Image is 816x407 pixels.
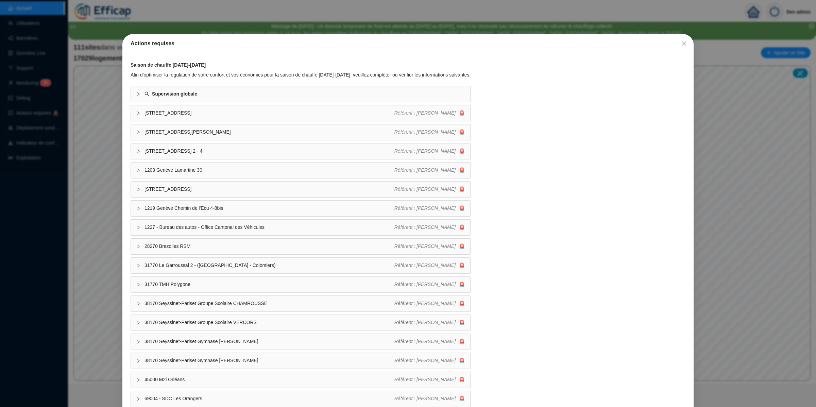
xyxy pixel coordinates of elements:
[394,357,465,364] div: 🚨
[131,39,685,48] div: Actions requises
[131,239,470,254] div: 28270 Brezolles RSMRéférent : [PERSON_NAME]🚨
[136,340,140,344] span: collapsed
[394,358,456,363] span: Référent : [PERSON_NAME]
[394,320,456,325] span: Référent : [PERSON_NAME]
[152,91,197,97] strong: Supervision globale
[144,186,394,193] span: [STREET_ADDRESS]
[394,224,456,230] span: Référent : [PERSON_NAME]
[679,38,690,49] button: Close
[144,281,394,288] span: 31770 TMH Polygone
[131,277,470,292] div: 31770 TMH PolygoneRéférent : [PERSON_NAME]🚨
[131,201,470,216] div: 1219 Genève Chemin de l'Ecu 4-8bisRéférent : [PERSON_NAME]🚨
[394,129,465,136] div: 🚨
[394,376,465,383] div: 🚨
[136,149,140,153] span: collapsed
[394,319,465,326] div: 🚨
[136,111,140,115] span: collapsed
[394,243,456,249] span: Référent : [PERSON_NAME]
[136,187,140,191] span: collapsed
[136,92,140,96] span: collapsed
[394,167,465,174] div: 🚨
[144,167,394,174] span: 1203 Genève Lamartine 30
[131,353,470,369] div: 38170 Seyssinet-Pariset Gymnase [PERSON_NAME]Référent : [PERSON_NAME]🚨
[131,62,206,68] strong: Saison de chauffe [DATE]-[DATE]
[131,143,470,159] div: [STREET_ADDRESS] 2 - 4Référent : [PERSON_NAME]🚨
[136,302,140,306] span: collapsed
[144,91,149,96] span: search
[144,319,394,326] span: 38170 Seyssinet-Pariset Groupe Scolaire VERCORS
[394,186,465,193] div: 🚨
[136,378,140,382] span: collapsed
[144,338,394,345] span: 38170 Seyssinet-Pariset Gymnase [PERSON_NAME]
[131,71,471,79] div: Afin d'optimiser la régulation de votre confort et vos économies pour la saison de chauffe [DATE]...
[131,315,470,330] div: 38170 Seyssinet-Pariset Groupe Scolaire VERCORSRéférent : [PERSON_NAME]🚨
[136,321,140,325] span: collapsed
[394,110,456,116] span: Référent : [PERSON_NAME]
[131,105,470,121] div: [STREET_ADDRESS]Référent : [PERSON_NAME]🚨
[131,124,470,140] div: [STREET_ADDRESS][PERSON_NAME]Référent : [PERSON_NAME]🚨
[136,397,140,401] span: collapsed
[131,334,470,350] div: 38170 Seyssinet-Pariset Gymnase [PERSON_NAME]Référent : [PERSON_NAME]🚨
[394,262,456,268] span: Référent : [PERSON_NAME]
[394,148,456,154] span: Référent : [PERSON_NAME]
[131,258,470,273] div: 31770 Le Garroussal 2 - ([GEOGRAPHIC_DATA] - Colomiers)Référent : [PERSON_NAME]🚨
[144,129,394,136] span: [STREET_ADDRESS][PERSON_NAME]
[144,224,394,231] span: 1227 - Bureau des autos - Office Cantonal des Véhicules
[136,168,140,172] span: collapsed
[136,130,140,134] span: collapsed
[394,205,465,212] div: 🚨
[394,129,456,135] span: Référent : [PERSON_NAME]
[144,243,394,250] span: 28270 Brezolles RSM
[394,377,456,382] span: Référent : [PERSON_NAME]
[136,283,140,287] span: collapsed
[131,391,470,407] div: 69004 - SDC Les OrangersRéférent : [PERSON_NAME]🚨
[679,41,690,46] span: Fermer
[144,357,394,364] span: 38170 Seyssinet-Pariset Gymnase [PERSON_NAME]
[131,163,470,178] div: 1203 Genève Lamartine 30Référent : [PERSON_NAME]🚨
[394,339,456,344] span: Référent : [PERSON_NAME]
[144,262,394,269] span: 31770 Le Garroussal 2 - ([GEOGRAPHIC_DATA] - Colomiers)
[144,395,394,402] span: 69004 - SDC Les Orangers
[131,182,470,197] div: [STREET_ADDRESS]Référent : [PERSON_NAME]🚨
[394,396,456,401] span: Référent : [PERSON_NAME]
[394,262,465,269] div: 🚨
[394,186,456,192] span: Référent : [PERSON_NAME]
[394,148,465,155] div: 🚨
[144,376,394,383] span: 45000 M2i Orléans
[131,296,470,311] div: 38170 Seyssinet-Pariset Groupe Scolaire CHAMROUSSERéférent : [PERSON_NAME]🚨
[136,225,140,230] span: collapsed
[394,243,465,250] div: 🚨
[131,372,470,388] div: 45000 M2i OrléansRéférent : [PERSON_NAME]🚨
[394,167,456,173] span: Référent : [PERSON_NAME]
[394,301,456,306] span: Référent : [PERSON_NAME]
[394,395,465,402] div: 🚨
[394,109,465,117] div: 🚨
[394,338,465,345] div: 🚨
[144,205,394,212] span: 1219 Genève Chemin de l'Ecu 4-8bis
[681,41,687,46] span: close
[136,264,140,268] span: collapsed
[394,300,465,307] div: 🚨
[144,148,394,155] span: [STREET_ADDRESS] 2 - 4
[131,220,470,235] div: 1227 - Bureau des autos - Office Cantonal des VéhiculesRéférent : [PERSON_NAME]🚨
[144,109,394,117] span: [STREET_ADDRESS]
[136,359,140,363] span: collapsed
[394,282,456,287] span: Référent : [PERSON_NAME]
[394,224,465,231] div: 🚨
[144,300,394,307] span: 38170 Seyssinet-Pariset Groupe Scolaire CHAMROUSSE
[136,244,140,249] span: collapsed
[131,86,470,102] div: Supervision globale
[394,205,456,211] span: Référent : [PERSON_NAME]
[136,206,140,210] span: collapsed
[394,281,465,288] div: 🚨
